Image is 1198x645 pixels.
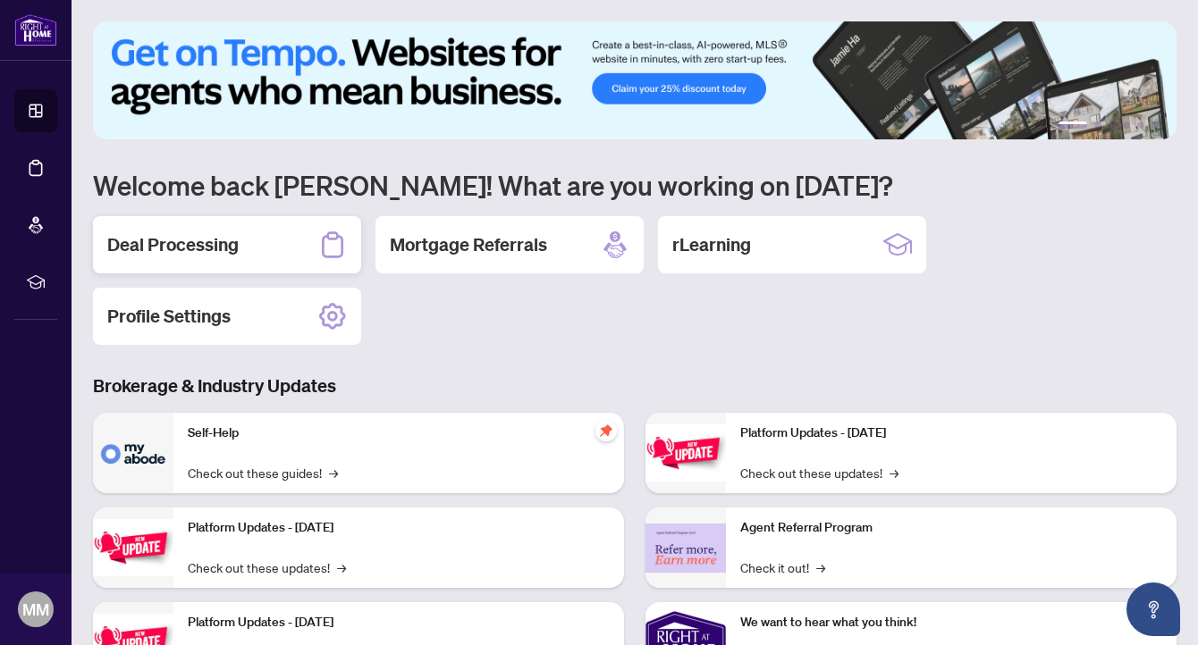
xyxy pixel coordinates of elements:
img: Slide 0 [93,21,1177,139]
a: Check out these guides!→ [188,463,338,482]
a: Check out these updates!→ [740,463,898,482]
img: Self-Help [93,413,173,493]
h2: Deal Processing [107,232,239,257]
p: Agent Referral Program [740,518,1162,538]
button: 5 [1137,121,1144,129]
button: 3 [1109,121,1116,129]
h2: rLearning [672,232,751,257]
h3: Brokerage & Industry Updates [93,373,1177,398]
button: Open asap [1126,582,1180,636]
img: Platform Updates - June 23, 2025 [645,424,726,481]
img: Platform Updates - September 16, 2025 [93,519,173,575]
a: Check out these updates!→ [188,557,346,577]
span: MM [22,597,49,622]
span: → [329,463,338,482]
h1: Welcome back [PERSON_NAME]! What are you working on [DATE]? [93,168,1177,202]
button: 2 [1094,121,1101,129]
h2: Profile Settings [107,304,231,329]
img: logo [14,13,57,46]
button: 6 [1152,121,1159,129]
button: 4 [1123,121,1130,129]
span: → [337,557,346,577]
p: Platform Updates - [DATE] [740,423,1162,443]
p: Platform Updates - [DATE] [188,518,610,538]
img: Agent Referral Program [645,524,726,573]
h2: Mortgage Referrals [390,232,547,257]
span: → [890,463,898,482]
p: We want to hear what you think! [740,613,1162,632]
span: pushpin [595,420,617,441]
p: Platform Updates - [DATE] [188,613,610,632]
a: Check it out!→ [740,557,825,577]
span: → [816,557,825,577]
p: Self-Help [188,423,610,443]
button: 1 [1059,121,1087,129]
